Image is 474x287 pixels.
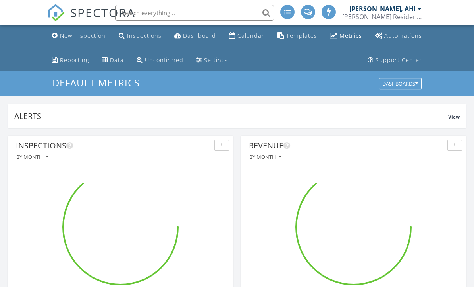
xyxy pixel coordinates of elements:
div: Templates [286,32,317,39]
span: View [448,113,460,120]
div: Support Center [376,56,422,64]
div: Inspections [16,140,211,152]
div: By month [16,154,48,160]
a: Metrics [327,29,365,43]
button: Dashboards [379,78,422,90]
div: Zegarra Residential Inspections Inc. [342,13,422,21]
a: New Inspection [49,29,109,43]
a: Templates [274,29,320,43]
button: By month [16,152,49,162]
div: Reporting [60,56,89,64]
div: Dashboard [183,32,216,39]
a: Unconfirmed [133,53,187,68]
a: SPECTORA [47,11,135,27]
div: By month [249,154,281,160]
a: Data [98,53,127,68]
div: [PERSON_NAME], AHI [349,5,416,13]
span: SPECTORA [70,4,135,21]
img: The Best Home Inspection Software - Spectora [47,4,65,21]
div: Settings [204,56,228,64]
div: Alerts [14,111,448,121]
span: Default Metrics [52,76,140,89]
a: Automations (Advanced) [372,29,425,43]
a: Reporting [49,53,92,68]
a: Calendar [226,29,268,43]
div: Data [110,56,124,64]
div: Revenue [249,140,444,152]
div: Metrics [339,32,362,39]
div: New Inspection [60,32,106,39]
div: Unconfirmed [145,56,183,64]
div: Automations [384,32,422,39]
a: Dashboard [171,29,219,43]
a: Support Center [364,53,425,68]
div: Calendar [237,32,264,39]
a: Settings [193,53,231,68]
button: By month [249,152,282,162]
a: Inspections [116,29,165,43]
input: Search everything... [115,5,274,21]
div: Dashboards [382,81,418,87]
div: Inspections [127,32,162,39]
